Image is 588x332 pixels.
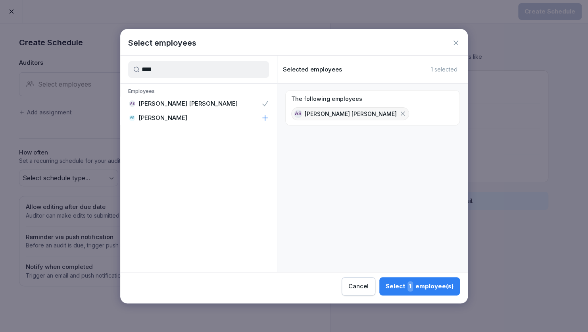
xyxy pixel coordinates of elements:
[294,110,302,118] div: AS
[120,88,277,97] p: Employees
[386,281,453,291] div: Select employee(s)
[128,37,196,49] h1: Select employees
[138,100,238,108] p: [PERSON_NAME] [PERSON_NAME]
[129,115,135,121] div: VG
[431,66,457,73] p: 1 selected
[138,114,187,122] p: [PERSON_NAME]
[379,277,460,295] button: Select1employee(s)
[283,66,342,73] p: Selected employees
[348,282,369,291] div: Cancel
[129,100,135,107] div: AS
[342,277,375,295] button: Cancel
[291,95,362,102] p: The following employees
[407,281,413,291] span: 1
[305,110,397,118] p: [PERSON_NAME] [PERSON_NAME]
